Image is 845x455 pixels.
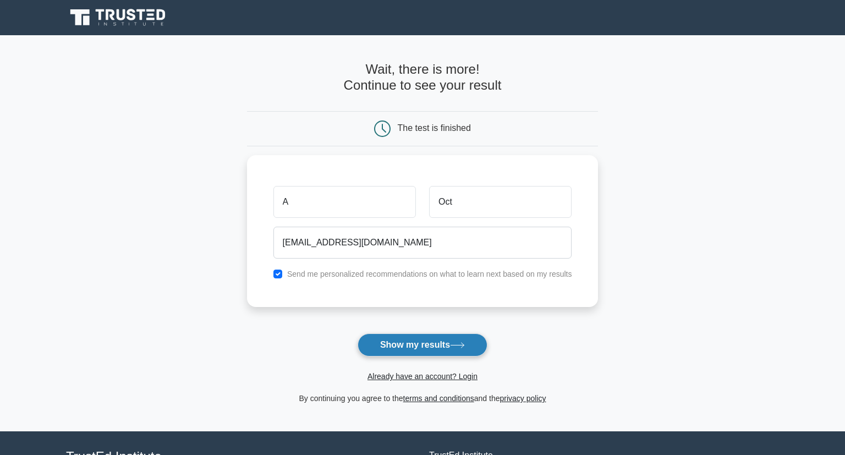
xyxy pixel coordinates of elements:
button: Show my results [358,333,487,357]
a: privacy policy [500,394,546,403]
input: First name [273,186,416,218]
input: Last name [429,186,572,218]
label: Send me personalized recommendations on what to learn next based on my results [287,270,572,278]
a: Already have an account? Login [367,372,478,381]
h4: Wait, there is more! Continue to see your result [247,62,599,94]
a: terms and conditions [403,394,474,403]
input: Email [273,227,572,259]
div: By continuing you agree to the and the [240,392,605,405]
div: The test is finished [398,123,471,133]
